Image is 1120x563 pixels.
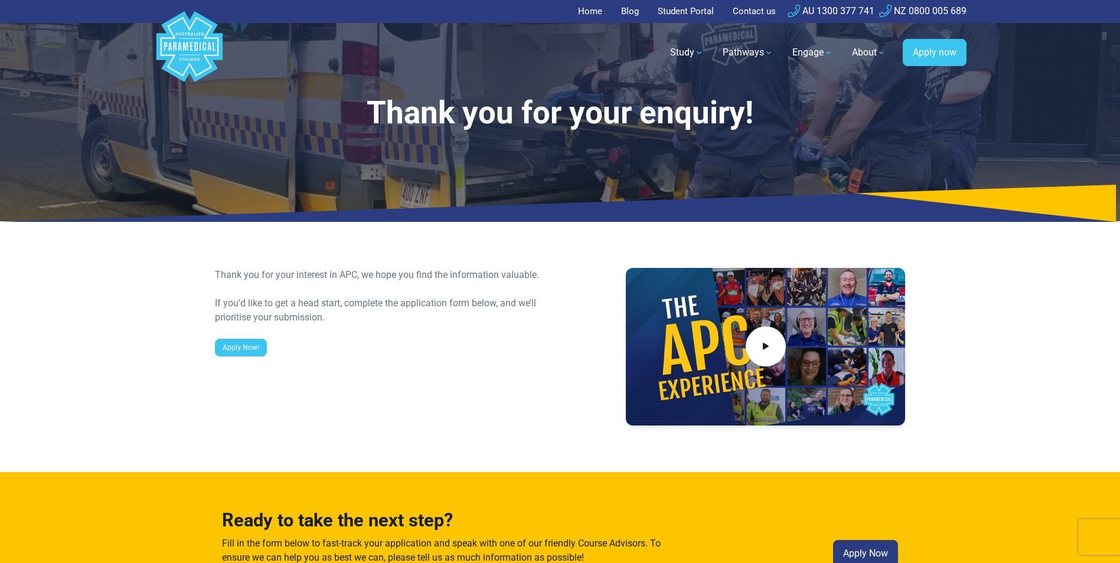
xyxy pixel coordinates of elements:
[845,36,893,69] a: About
[716,36,781,69] a: Pathways
[785,36,840,69] a: Engage
[903,39,966,66] a: Apply now
[663,36,711,69] a: Study
[215,339,267,356] a: Apply Now!
[215,268,553,282] div: Thank you for your interest in APC, we hope you find the information valuable.
[215,94,906,132] h1: Thank you for your enquiry!
[222,510,668,532] h3: Ready to take the next step?
[154,23,225,83] a: Australian Paramedical College
[788,5,874,17] a: AU 1300 377 741
[879,5,966,17] a: NZ 0800 005 689
[215,296,553,325] div: If you’d like to get a head start, complete the application form below, and we’ll prioritise your...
